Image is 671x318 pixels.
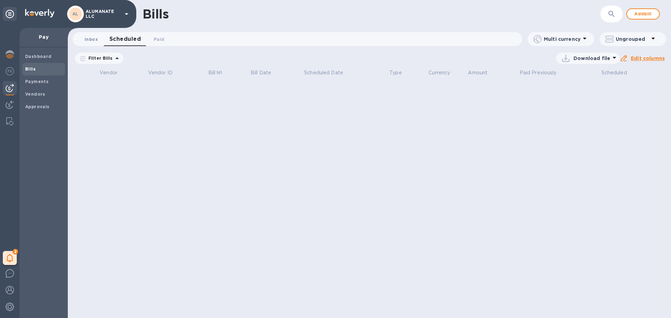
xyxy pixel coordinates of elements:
img: Logo [25,9,55,17]
span: Amount [468,69,497,76]
p: Ungrouped [616,36,649,43]
span: Scheduled [601,69,636,76]
span: Bill Date [251,69,280,76]
p: Download file [573,55,610,62]
span: Scheduled Date [304,69,352,76]
b: Bills [25,66,36,72]
span: Add bill [633,10,654,18]
h1: Bills [143,7,168,21]
b: Dashboard [25,54,52,59]
p: Vendor [100,69,117,76]
span: Vendor ID [148,69,182,76]
p: Scheduled Date [304,69,343,76]
span: 2 [13,249,18,254]
span: Vendor [100,69,127,76]
span: Paid [154,36,164,43]
p: Paid Previously [520,69,557,76]
b: Vendors [25,91,45,97]
p: Filter Bills [86,55,113,61]
span: Scheduled [109,34,141,44]
p: Bill № [208,69,223,76]
b: Payments [25,79,49,84]
p: Scheduled [601,69,627,76]
p: Vendor ID [148,69,173,76]
b: Approvals [25,104,50,109]
u: Edit columns [631,56,665,61]
button: Addbill [626,8,660,20]
p: Multi currency [544,36,580,43]
p: ALUMANATE LLC [86,9,121,19]
img: Foreign exchange [6,67,14,75]
p: Type [389,69,402,76]
p: Pay [25,34,62,40]
p: Bill Date [251,69,271,76]
p: Amount [468,69,488,76]
span: Bill № [208,69,232,76]
b: AL [72,11,79,16]
span: Type [389,69,411,76]
p: Currency [428,69,450,76]
span: Inbox [85,36,98,43]
span: Paid Previously [520,69,566,76]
